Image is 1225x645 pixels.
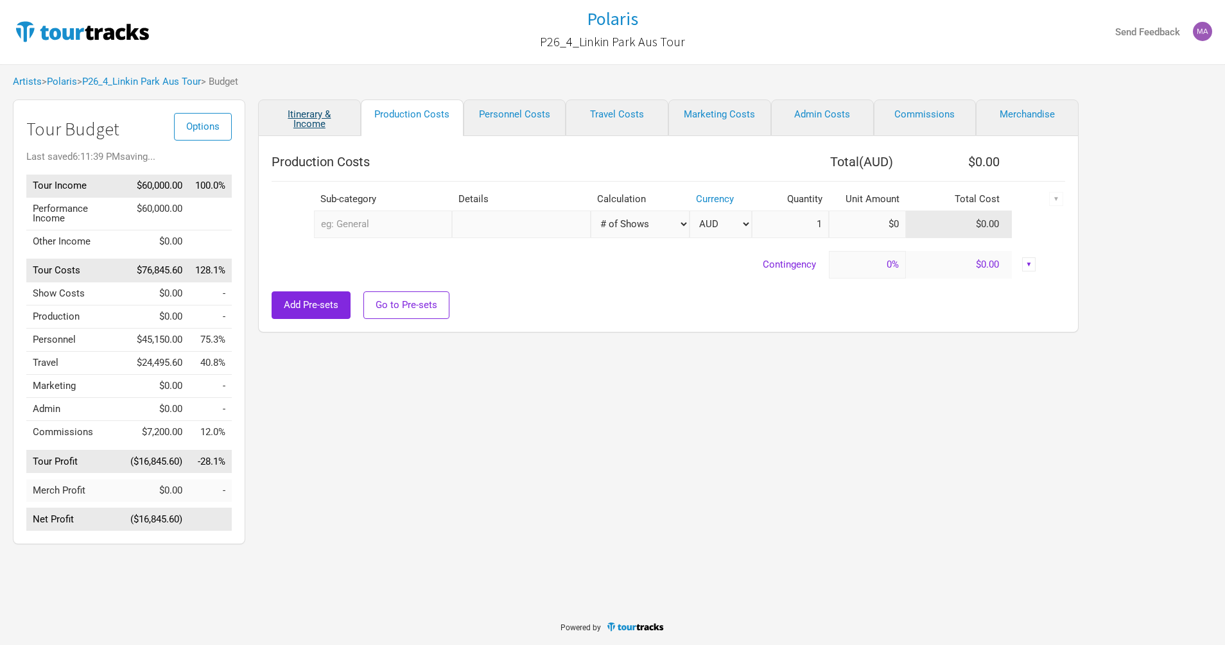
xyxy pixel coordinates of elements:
[124,479,189,502] td: $0.00
[272,291,351,319] button: Add Pre-sets
[829,188,906,211] th: Unit Amount
[189,398,232,421] td: Admin as % of Tour Income
[26,398,124,421] td: Admin
[26,329,124,352] td: Personnel
[26,230,124,253] td: Other Income
[189,259,232,282] td: Tour Costs as % of Tour Income
[124,282,189,305] td: $0.00
[363,291,449,319] button: Go to Pre-sets
[464,99,566,136] a: Personnel Costs
[771,99,874,136] a: Admin Costs
[376,299,437,311] span: Go to Pre-sets
[560,623,601,632] span: Powered by
[124,329,189,352] td: $45,150.00
[272,154,370,169] span: Production Costs
[591,188,690,211] th: Calculation
[906,211,1012,238] td: $0.00
[124,175,189,198] td: $60,000.00
[874,99,977,136] a: Commissions
[361,99,464,136] a: Production Costs
[26,479,124,502] td: Merch Profit
[13,19,152,44] img: TourTracks
[314,188,452,211] th: Sub-category
[606,621,665,632] img: TourTracks
[13,76,42,87] a: Artists
[189,329,232,352] td: Personnel as % of Tour Income
[26,450,124,473] td: Tour Profit
[26,197,124,230] td: Performance Income
[189,479,232,502] td: Merch Profit as % of Tour Income
[1022,257,1036,271] div: ▼
[906,188,1012,211] th: Total Cost
[124,450,189,473] td: ($16,845.60)
[26,305,124,329] td: Production
[174,113,232,141] button: Options
[124,398,189,421] td: $0.00
[696,193,734,205] a: Currency
[189,282,232,305] td: Show Costs as % of Tour Income
[189,230,232,253] td: Other Income as % of Tour Income
[976,99,1079,136] a: Merchandise
[124,375,189,398] td: $0.00
[540,35,685,49] h2: P26_4_Linkin Park Aus Tour
[258,99,361,136] a: Itinerary & Income
[452,188,590,211] th: Details
[26,152,232,162] div: Last saved 6:11:39 PM
[906,149,1012,175] th: $0.00
[752,149,906,175] th: Total ( AUD )
[189,508,232,531] td: Net Profit as % of Tour Income
[26,421,124,444] td: Commissions
[26,259,124,282] td: Tour Costs
[124,421,189,444] td: $7,200.00
[124,305,189,329] td: $0.00
[752,188,829,211] th: Quantity
[906,251,1012,279] td: $0.00
[829,211,906,238] input: Cost per show
[587,7,638,30] h1: Polaris
[189,421,232,444] td: Commissions as % of Tour Income
[189,305,232,329] td: Production as % of Tour Income
[82,76,201,87] a: P26_4_Linkin Park Aus Tour
[26,508,124,531] td: Net Profit
[314,211,452,238] input: eg: General
[42,77,77,87] span: >
[1115,26,1180,38] strong: Send Feedback
[1193,22,1212,41] img: Mark
[124,352,189,375] td: $24,495.60
[124,508,189,531] td: ($16,845.60)
[124,259,189,282] td: $76,845.60
[284,299,338,311] span: Add Pre-sets
[26,375,124,398] td: Marketing
[189,450,232,473] td: Tour Profit as % of Tour Income
[201,77,238,87] span: > Budget
[186,121,220,132] span: Options
[120,151,155,162] span: saving...
[26,352,124,375] td: Travel
[272,251,829,279] td: Contingency
[77,77,201,87] span: >
[189,175,232,198] td: Tour Income as % of Tour Income
[47,76,77,87] a: Polaris
[26,175,124,198] td: Tour Income
[124,197,189,230] td: $60,000.00
[189,352,232,375] td: Travel as % of Tour Income
[1049,192,1063,206] div: ▼
[189,375,232,398] td: Marketing as % of Tour Income
[26,119,232,139] h1: Tour Budget
[668,99,771,136] a: Marketing Costs
[540,28,685,55] a: P26_4_Linkin Park Aus Tour
[124,230,189,253] td: $0.00
[587,9,638,29] a: Polaris
[189,197,232,230] td: Performance Income as % of Tour Income
[26,282,124,305] td: Show Costs
[566,99,668,136] a: Travel Costs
